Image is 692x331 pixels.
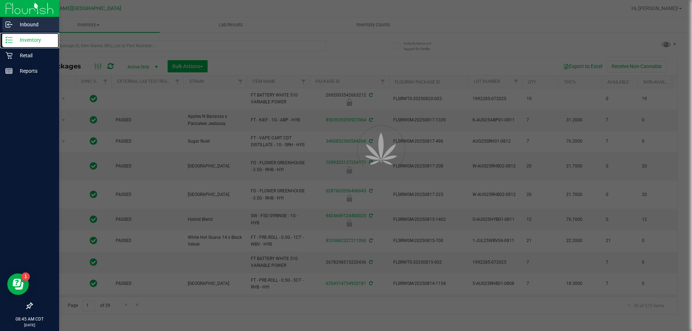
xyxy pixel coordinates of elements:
[3,322,56,328] p: [DATE]
[5,21,13,28] inline-svg: Inbound
[13,51,56,60] p: Retail
[5,36,13,44] inline-svg: Inventory
[5,67,13,75] inline-svg: Reports
[3,316,56,322] p: 08:45 AM CDT
[7,273,29,295] iframe: Resource center
[5,52,13,59] inline-svg: Retail
[13,36,56,44] p: Inventory
[21,272,30,281] iframe: Resource center unread badge
[13,67,56,75] p: Reports
[13,20,56,29] p: Inbound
